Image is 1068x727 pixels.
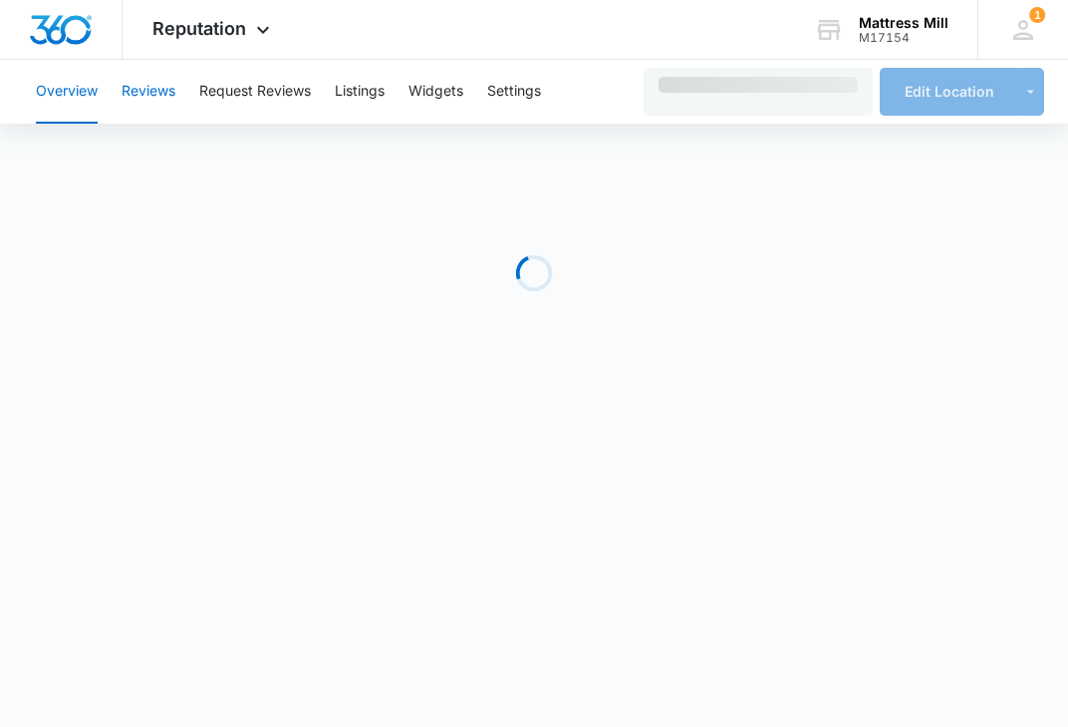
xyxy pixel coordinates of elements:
[199,60,311,124] button: Request Reviews
[1029,7,1045,23] span: 1
[152,18,246,39] span: Reputation
[487,60,541,124] button: Settings
[408,60,463,124] button: Widgets
[122,60,175,124] button: Reviews
[859,31,948,45] div: account id
[859,15,948,31] div: account name
[1029,7,1045,23] div: notifications count
[335,60,385,124] button: Listings
[36,60,98,124] button: Overview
